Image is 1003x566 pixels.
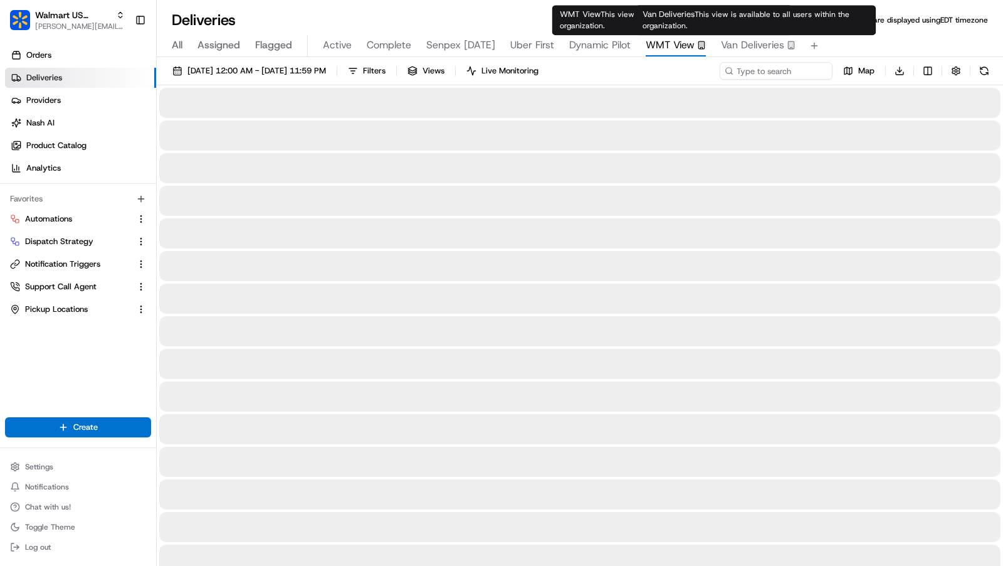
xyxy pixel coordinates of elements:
[25,213,72,225] span: Automations
[5,232,151,252] button: Dispatch Strategy
[840,15,988,25] span: All times are displayed using EDT timezone
[25,281,97,292] span: Support Call Agent
[10,281,131,292] a: Support Call Agent
[25,522,75,532] span: Toggle Theme
[25,259,100,270] span: Notification Triggers
[323,38,352,53] span: Active
[5,299,151,319] button: Pickup Locations
[88,310,152,320] a: Powered byPylon
[35,9,111,21] button: Walmart US Stores
[26,117,55,129] span: Nash AI
[5,136,156,156] a: Product Catalog
[721,38,784,53] span: Van Deliveries
[367,38,411,53] span: Complete
[167,62,332,80] button: [DATE] 12:00 AM - [DATE] 11:59 PM
[33,80,207,93] input: Clear
[481,65,538,77] span: Live Monitoring
[13,50,228,70] p: Welcome 👋
[402,62,450,80] button: Views
[10,10,30,30] img: Walmart US Stores
[10,304,131,315] a: Pickup Locations
[10,213,131,225] a: Automations
[73,422,98,433] span: Create
[39,228,102,238] span: [PERSON_NAME]
[5,254,151,274] button: Notification Triggers
[646,38,695,53] span: WMT View
[5,90,156,110] a: Providers
[720,62,832,80] input: Type to search
[363,65,386,77] span: Filters
[25,280,96,292] span: Knowledge Base
[13,281,23,291] div: 📗
[197,38,240,53] span: Assigned
[25,542,51,552] span: Log out
[838,62,880,80] button: Map
[560,9,755,31] span: This view is available to all users within the organization.
[172,38,182,53] span: All
[643,9,849,31] span: This view is available to all users within the organization.
[5,209,151,229] button: Automations
[510,38,554,53] span: Uber First
[5,5,130,35] button: Walmart US StoresWalmart US Stores[PERSON_NAME][EMAIL_ADDRESS][DOMAIN_NAME]
[8,275,101,297] a: 📗Knowledge Base
[106,281,116,291] div: 💻
[26,50,51,61] span: Orders
[255,38,292,53] span: Flagged
[13,182,33,202] img: unihopllc
[56,119,206,132] div: Start new chat
[26,95,61,106] span: Providers
[25,304,88,315] span: Pickup Locations
[26,163,61,174] span: Analytics
[39,194,73,204] span: unihopllc
[342,62,391,80] button: Filters
[5,277,151,297] button: Support Call Agent
[5,158,156,178] a: Analytics
[25,482,69,492] span: Notifications
[187,65,326,77] span: [DATE] 12:00 AM - [DATE] 11:59 PM
[213,123,228,138] button: Start new chat
[13,163,84,173] div: Past conversations
[10,259,131,270] a: Notification Triggers
[569,38,631,53] span: Dynamic Pilot
[5,478,151,496] button: Notifications
[5,417,151,437] button: Create
[118,280,201,292] span: API Documentation
[101,275,206,297] a: 💻API Documentation
[461,62,544,80] button: Live Monitoring
[26,72,62,83] span: Deliveries
[75,194,80,204] span: •
[13,12,38,37] img: Nash
[552,5,793,35] div: WMT View
[975,62,993,80] button: Refresh
[10,236,131,247] a: Dispatch Strategy
[56,132,172,142] div: We're available if you need us!
[194,160,228,175] button: See all
[5,189,151,209] div: Favorites
[25,502,71,512] span: Chat with us!
[104,228,108,238] span: •
[5,113,156,133] a: Nash AI
[25,236,93,247] span: Dispatch Strategy
[5,68,156,88] a: Deliveries
[858,65,874,77] span: Map
[35,21,125,31] button: [PERSON_NAME][EMAIL_ADDRESS][DOMAIN_NAME]
[5,518,151,536] button: Toggle Theme
[82,194,108,204] span: [DATE]
[5,538,151,556] button: Log out
[423,65,444,77] span: Views
[172,10,236,30] h1: Deliveries
[5,45,156,65] a: Orders
[426,38,495,53] span: Senpex [DATE]
[125,311,152,320] span: Pylon
[111,228,137,238] span: [DATE]
[13,216,33,236] img: Charles Folsom
[13,119,35,142] img: 1736555255976-a54dd68f-1ca7-489b-9aae-adbdc363a1c4
[5,498,151,516] button: Chat with us!
[5,458,151,476] button: Settings
[635,5,876,35] div: Van Deliveries
[26,119,49,142] img: 9188753566659_6852d8bf1fb38e338040_72.png
[25,462,53,472] span: Settings
[26,140,87,151] span: Product Catalog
